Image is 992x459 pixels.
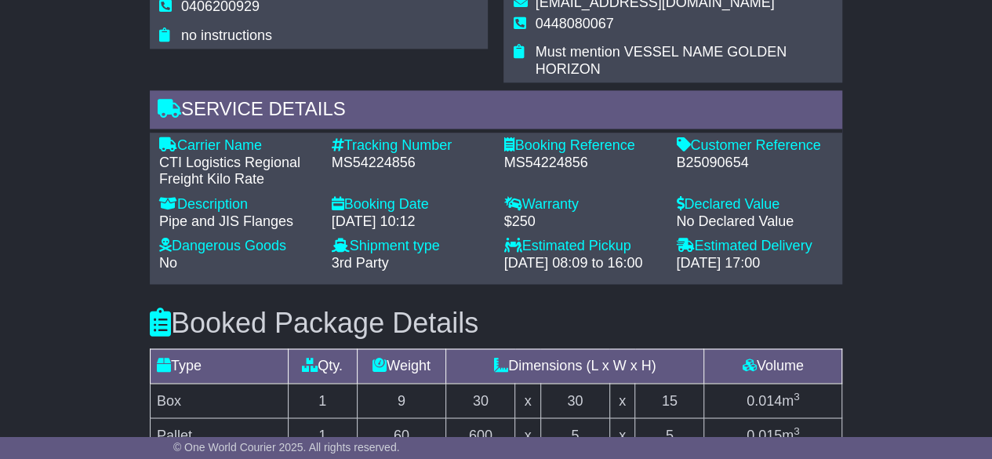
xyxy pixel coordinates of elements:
[446,417,515,452] td: 600
[446,383,515,417] td: 30
[159,196,316,213] div: Description
[503,196,660,213] div: Warranty
[332,137,489,155] div: Tracking Number
[181,27,272,43] span: no instructions
[332,255,389,271] span: 3rd Party
[635,383,704,417] td: 15
[747,392,782,408] span: 0.014
[794,390,800,402] sup: 3
[676,137,833,155] div: Customer Reference
[676,238,833,255] div: Estimated Delivery
[288,348,357,383] td: Qty.
[150,90,842,133] div: Service Details
[747,427,782,443] span: 0.015
[704,383,842,417] td: m
[150,308,842,339] h3: Booked Package Details
[503,238,660,255] div: Estimated Pickup
[159,238,316,255] div: Dangerous Goods
[794,424,800,436] sup: 3
[150,348,288,383] td: Type
[357,383,446,417] td: 9
[332,155,489,172] div: MS54224856
[150,383,288,417] td: Box
[173,441,400,454] span: © One World Courier 2025. All rights reserved.
[332,213,489,231] div: [DATE] 10:12
[288,383,357,417] td: 1
[515,417,541,452] td: x
[540,383,609,417] td: 30
[609,383,635,417] td: x
[503,155,660,172] div: MS54224856
[288,417,357,452] td: 1
[332,196,489,213] div: Booking Date
[704,348,842,383] td: Volume
[150,417,288,452] td: Pallet
[609,417,635,452] td: x
[676,255,833,272] div: [DATE] 17:00
[357,417,446,452] td: 60
[676,155,833,172] div: B25090654
[503,255,660,272] div: [DATE] 08:09 to 16:00
[535,16,613,31] span: 0448080067
[503,137,660,155] div: Booking Reference
[159,137,316,155] div: Carrier Name
[676,213,833,231] div: No Declared Value
[704,417,842,452] td: m
[159,155,316,188] div: CTI Logistics Regional Freight Kilo Rate
[446,348,704,383] td: Dimensions (L x W x H)
[535,44,786,77] span: Must mention VESSEL NAME GOLDEN HORIZON
[540,417,609,452] td: 5
[515,383,541,417] td: x
[159,255,177,271] span: No
[635,417,704,452] td: 5
[332,238,489,255] div: Shipment type
[676,196,833,213] div: Declared Value
[357,348,446,383] td: Weight
[159,213,316,231] div: Pipe and JIS Flanges
[503,213,660,231] div: $250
